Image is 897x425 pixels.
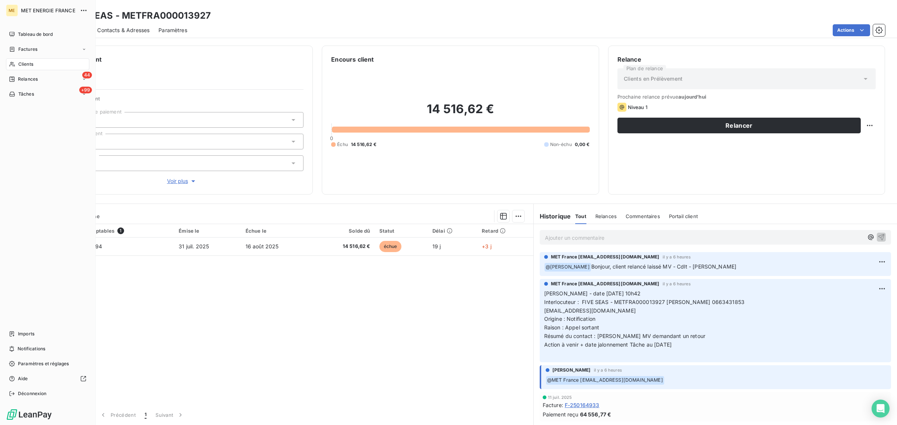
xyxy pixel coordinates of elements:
span: Voir plus [167,177,197,185]
span: Tout [575,213,586,219]
span: aujourd’hui [678,94,706,100]
button: Voir plus [60,177,303,185]
span: [PERSON_NAME] - date [DATE] 10h42 [544,290,641,297]
span: 19 j [432,243,441,249]
span: MET France [EMAIL_ADDRESS][DOMAIN_NAME] [551,254,660,260]
span: +3 j [482,243,491,249]
span: Notifications [18,345,45,352]
div: ME [6,4,18,16]
span: Imports [18,331,34,337]
span: @ [PERSON_NAME] [545,263,591,272]
div: Pièces comptables [68,227,170,234]
div: Solde dû [317,228,370,234]
span: Relances [595,213,617,219]
span: il y a 6 heures [663,255,691,259]
div: Open Intercom Messenger [872,400,890,418]
button: Actions [833,24,870,36]
span: 44 [82,72,92,78]
span: [EMAIL_ADDRESS][DOMAIN_NAME] [544,307,636,314]
div: Retard [482,228,529,234]
a: +99Tâches [6,88,89,100]
span: 1 [145,411,147,419]
a: Paramètres et réglages [6,358,89,370]
span: Commentaires [626,213,660,219]
a: Factures [6,43,89,55]
span: Aide [18,375,28,382]
span: 11 juil. 2025 [548,395,572,400]
div: Émise le [179,228,236,234]
span: Facture : [543,401,563,409]
span: Niveau 1 [628,104,647,110]
span: Non-échu [550,141,572,148]
div: Statut [379,228,423,234]
span: il y a 6 heures [594,368,622,372]
a: Clients [6,58,89,70]
button: 1 [140,407,151,423]
span: 16 août 2025 [246,243,279,249]
span: Action à venir + date jalonnement Tâche au [DATE] [544,341,672,348]
h6: Encours client [331,55,374,64]
div: Délai [432,228,473,234]
span: Propriétés Client [60,96,303,106]
span: Déconnexion [18,390,47,397]
span: Prochaine relance prévue [617,94,876,100]
a: Imports [6,328,89,340]
span: il y a 6 heures [663,282,691,286]
span: 0 [330,135,333,141]
span: 14 516,62 € [351,141,377,148]
a: Tableau de bord [6,28,89,40]
span: @ MET France [EMAIL_ADDRESS][DOMAIN_NAME] [546,376,664,385]
h3: FIVE SEAS - METFRA000013927 [66,9,211,22]
button: Précédent [95,407,140,423]
span: MET France [EMAIL_ADDRESS][DOMAIN_NAME] [551,280,660,287]
span: Bonjour, client relancé laissé MV - Cdlt - [PERSON_NAME] [591,263,736,270]
span: Échu [337,141,348,148]
span: +99 [79,87,92,93]
span: F-250164933 [565,401,599,409]
span: [PERSON_NAME] [552,367,591,373]
span: Résumé du contact : [PERSON_NAME] MV demandant un retour [544,333,705,339]
a: 44Relances [6,73,89,85]
button: Suivant [151,407,189,423]
span: 14 516,62 € [317,243,370,250]
span: Paramètres [158,27,187,34]
span: Tâches [18,91,34,97]
span: Paramètres et réglages [18,360,69,367]
a: Aide [6,373,89,385]
button: Relancer [617,118,861,133]
span: 0,00 € [575,141,590,148]
span: Paiement reçu [543,410,579,418]
h6: Relance [617,55,876,64]
span: Interlocuteur : FIVE SEAS - METFRA000013927 [PERSON_NAME] 0663431853 [544,299,745,305]
span: 64 556,77 € [580,410,611,418]
span: échue [379,241,402,252]
span: Contacts & Adresses [97,27,149,34]
span: Relances [18,76,38,83]
span: Portail client [669,213,698,219]
h2: 14 516,62 € [331,102,589,124]
span: Raison : Appel sortant [544,324,599,331]
img: Logo LeanPay [6,409,52,421]
span: Tableau de bord [18,31,53,38]
span: 31 juil. 2025 [179,243,209,249]
span: Clients [18,61,33,68]
h6: Informations client [45,55,303,64]
span: Factures [18,46,37,53]
div: Échue le [246,228,308,234]
span: Clients en Prélèvement [624,75,682,83]
span: Origine : Notification [544,316,595,322]
h6: Historique [534,212,571,221]
span: MET ENERGIE FRANCE [21,7,75,13]
span: 1 [117,227,124,234]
